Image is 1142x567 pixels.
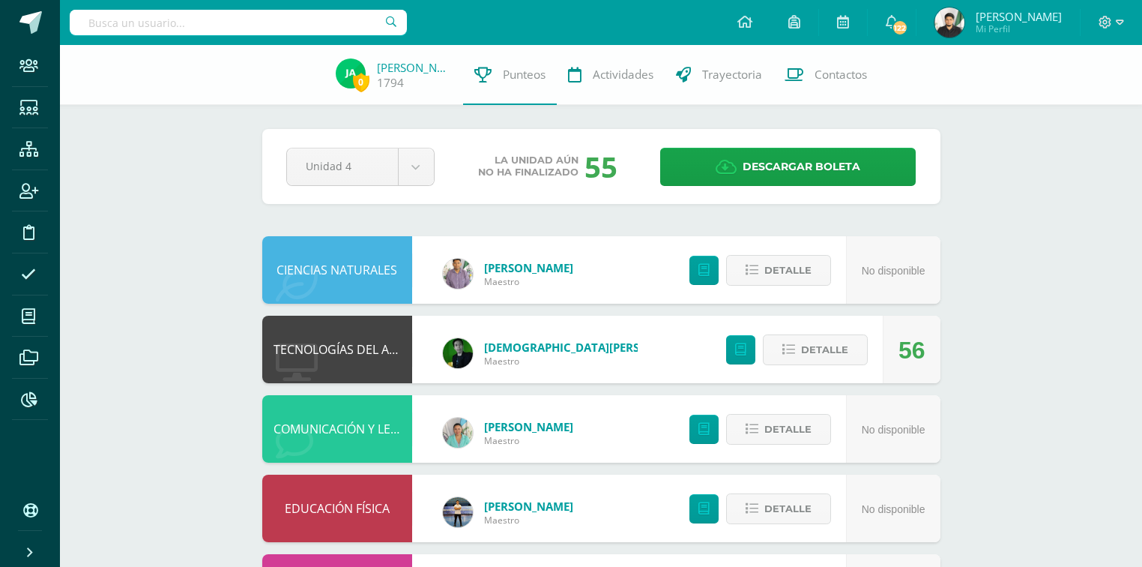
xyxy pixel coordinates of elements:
[660,148,916,186] a: Descargar boleta
[503,67,546,82] span: Punteos
[976,9,1062,24] span: [PERSON_NAME]
[274,341,576,358] a: TECNOLOGÍAS DEL APRENDIZAJE Y LA COMUNICACIÓN
[934,7,964,37] img: 333b0b311e30b8d47132d334b2cfd205.png
[262,395,412,463] div: COMUNICACIÓN Y LENGUAJE, IDIOMA EXTRANJERO
[764,256,812,284] span: Detalle
[262,475,412,542] div: EDUCACIÓN FÍSICA
[898,316,925,384] div: 56
[743,148,860,185] span: Descargar boleta
[484,340,664,355] a: [DEMOGRAPHIC_DATA][PERSON_NAME]
[593,67,653,82] span: Actividades
[584,147,617,186] div: 55
[274,421,556,437] a: COMUNICACIÓN Y LENGUAJE, IDIOMA EXTRANJERO
[443,338,473,368] img: a3f08ede47cf93992f6d41f2547503f4.png
[763,334,868,365] button: Detalle
[287,148,434,185] a: Unidad 4
[726,493,831,524] button: Detalle
[443,497,473,527] img: bde165c00b944de6c05dcae7d51e2fcc.png
[463,45,557,105] a: Punteos
[892,19,908,36] span: 122
[764,495,812,523] span: Detalle
[773,45,878,105] a: Contactos
[443,418,473,448] img: 3467c4cd218bb17aedebde82c04dba71.png
[764,415,812,443] span: Detalle
[801,336,848,364] span: Detalle
[665,45,773,105] a: Trayectoria
[702,67,762,82] span: Trayectoria
[862,424,925,436] span: No disponible
[484,275,573,288] span: Maestro
[484,514,573,526] span: Maestro
[377,75,404,91] a: 1794
[443,259,473,289] img: b08e72ae1415402f2c8bd1f3d2cdaa84.png
[484,499,573,514] a: [PERSON_NAME]
[726,255,831,286] button: Detalle
[726,414,831,445] button: Detalle
[277,262,397,278] a: CIENCIAS NATURALES
[70,10,407,35] input: Busca un usuario...
[353,73,369,91] span: 0
[478,154,578,178] span: La unidad aún no ha finalizado
[306,148,379,184] span: Unidad 4
[484,355,664,367] span: Maestro
[862,265,925,277] span: No disponible
[862,503,925,515] span: No disponible
[484,260,573,275] a: [PERSON_NAME]
[336,58,366,88] img: a21025b68431e7461869b9d4a6bb49ea.png
[557,45,665,105] a: Actividades
[377,60,452,75] a: [PERSON_NAME]
[285,500,390,517] a: EDUCACIÓN FÍSICA
[484,434,573,447] span: Maestro
[815,67,867,82] span: Contactos
[976,22,1062,35] span: Mi Perfil
[484,419,573,434] a: [PERSON_NAME]
[262,316,412,383] div: TECNOLOGÍAS DEL APRENDIZAJE Y LA COMUNICACIÓN
[262,236,412,304] div: CIENCIAS NATURALES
